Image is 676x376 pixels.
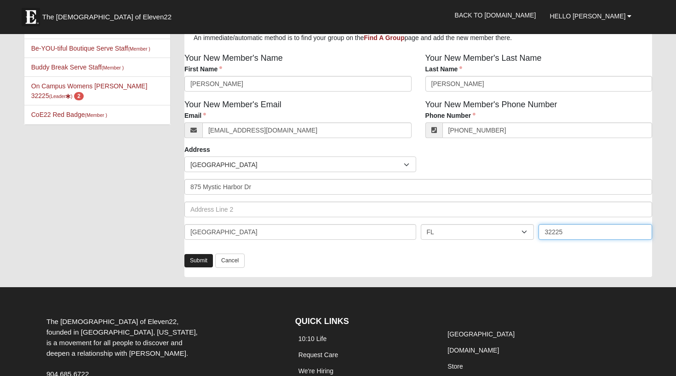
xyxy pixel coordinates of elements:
a: Request Care [298,351,338,359]
div: Your New Member's Phone Number [418,98,659,145]
span: Hello [PERSON_NAME] [550,12,625,20]
a: CoE22 Red Badge(Member ) [31,111,107,118]
a: Cancel [215,254,245,268]
a: Back to [DOMAIN_NAME] [448,4,543,27]
a: [GEOGRAPHIC_DATA] [447,330,515,338]
label: Address [184,145,210,154]
div: Your New Member's Email [178,98,418,145]
small: (Member ) [85,112,107,118]
div: Your New Member's Last Name [418,52,659,98]
div: Your New Member's Name [178,52,418,98]
span: page and add the new member there. [405,34,512,41]
label: Phone Number [425,111,476,120]
a: Find A Group [364,34,404,41]
a: [DOMAIN_NAME] [447,347,499,354]
input: Address Line 1 [184,179,652,195]
label: Email [184,111,206,120]
a: Hello [PERSON_NAME] [543,5,638,28]
a: 10:10 Life [298,335,327,342]
small: (Member ) [128,46,150,52]
a: Submit [184,254,213,267]
span: This method of adding a new member to your disciple group is a manual process. It may take 24 to ... [194,24,636,41]
a: Buddy Break Serve Staff(Member ) [31,64,124,71]
input: City [184,224,416,240]
a: Be-YOU-tiful Boutique Serve Staff(Member ) [31,45,150,52]
span: [GEOGRAPHIC_DATA] [190,157,404,173]
h4: QUICK LINKS [295,317,431,327]
img: Eleven22 logo [22,8,40,26]
a: On Campus Womens [PERSON_NAME] 32225(Leader) 2 [31,82,148,99]
input: Zip [539,224,652,240]
a: The [DEMOGRAPHIC_DATA] of Eleven22 [17,3,201,26]
small: (Leader ) [49,93,73,99]
label: Last Name [425,64,463,74]
label: First Name [184,64,222,74]
span: number of pending members [74,92,84,100]
small: (Member ) [102,65,124,70]
input: Address Line 2 [184,202,652,217]
span: The [DEMOGRAPHIC_DATA] of Eleven22 [42,12,172,22]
